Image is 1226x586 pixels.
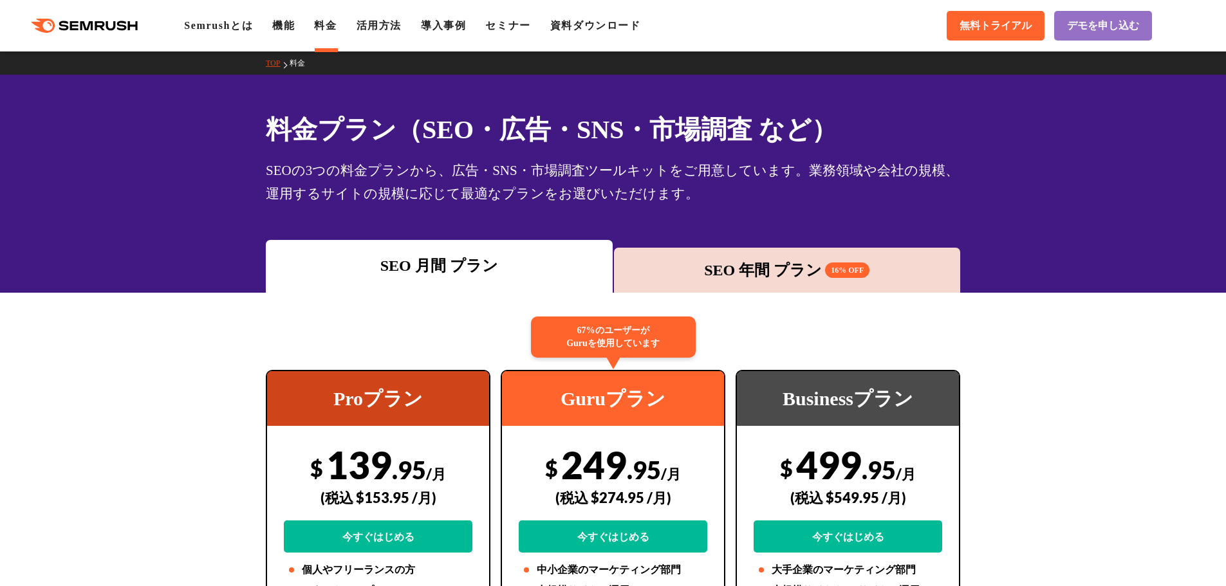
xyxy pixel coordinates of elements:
a: 導入事例 [421,20,466,31]
div: (税込 $549.95 /月) [754,475,942,520]
a: 料金 [314,20,337,31]
div: Guruプラン [502,371,724,426]
li: 個人やフリーランスの方 [284,562,472,578]
a: 資料ダウンロード [550,20,641,31]
span: $ [310,455,323,481]
div: (税込 $153.95 /月) [284,475,472,520]
div: Proプラン [267,371,489,426]
a: 活用方法 [357,20,402,31]
div: SEO 月間 プラン [272,254,606,277]
span: .95 [862,455,896,484]
span: $ [545,455,558,481]
span: .95 [392,455,426,484]
span: 16% OFF [825,262,869,278]
div: 249 [519,442,707,553]
span: 無料トライアル [960,19,1032,33]
a: 今すぐはじめる [284,520,472,553]
span: .95 [627,455,661,484]
span: デモを申し込む [1067,19,1139,33]
li: 中小企業のマーケティング部門 [519,562,707,578]
div: (税込 $274.95 /月) [519,475,707,520]
span: $ [780,455,793,481]
a: TOP [266,59,290,68]
div: 67%のユーザーが Guruを使用しています [531,316,696,358]
a: 今すぐはじめる [519,520,707,553]
a: 無料トライアル [947,11,1045,41]
span: /月 [896,465,916,482]
div: SEOの3つの料金プランから、広告・SNS・市場調査ツールキットをご用意しています。業務領域や会社の規模、運用するサイトの規模に応じて最適なプランをお選びいただけます。 [266,159,960,205]
a: Semrushとは [184,20,253,31]
a: デモを申し込む [1054,11,1152,41]
a: 機能 [272,20,295,31]
div: 499 [754,442,942,553]
a: 今すぐはじめる [754,520,942,553]
span: /月 [426,465,446,482]
span: /月 [661,465,681,482]
a: セミナー [485,20,530,31]
div: SEO 年間 プラン [620,259,954,282]
a: 料金 [290,59,315,68]
div: Businessプラン [737,371,959,426]
h1: 料金プラン（SEO・広告・SNS・市場調査 など） [266,111,960,149]
li: 大手企業のマーケティング部門 [754,562,942,578]
div: 139 [284,442,472,553]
